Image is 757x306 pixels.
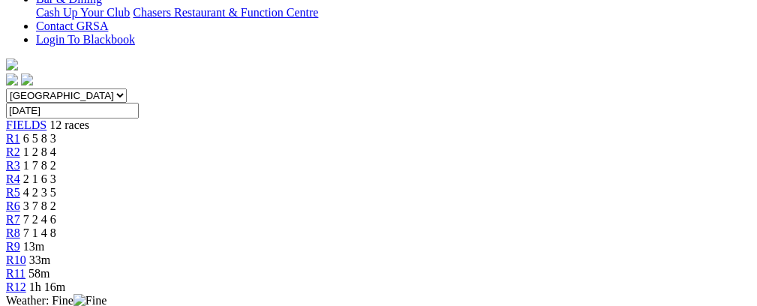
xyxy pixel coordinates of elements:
[23,199,56,212] span: 3 7 8 2
[23,172,56,185] span: 2 1 6 3
[36,6,130,19] a: Cash Up Your Club
[29,267,50,280] span: 58m
[23,159,56,172] span: 1 7 8 2
[133,6,318,19] a: Chasers Restaurant & Function Centre
[6,199,20,212] a: R6
[6,159,20,172] a: R3
[6,267,26,280] a: R11
[36,6,751,19] div: Bar & Dining
[50,118,89,131] span: 12 races
[36,33,135,46] a: Login To Blackbook
[23,145,56,158] span: 1 2 8 4
[6,213,20,226] a: R7
[23,226,56,239] span: 7 1 4 8
[6,172,20,185] a: R4
[29,253,50,266] span: 33m
[6,58,18,70] img: logo-grsa-white.png
[6,226,20,239] a: R8
[23,186,56,199] span: 4 2 3 5
[23,240,44,253] span: 13m
[6,240,20,253] a: R9
[6,118,47,131] a: FIELDS
[21,73,33,85] img: twitter.svg
[6,145,20,158] a: R2
[6,73,18,85] img: facebook.svg
[23,132,56,145] span: 6 5 8 3
[36,19,108,32] a: Contact GRSA
[23,213,56,226] span: 7 2 4 6
[6,253,26,266] a: R10
[29,280,65,293] span: 1h 16m
[6,186,20,199] a: R5
[6,103,139,118] input: Select date
[6,280,26,293] a: R12
[6,132,20,145] a: R1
